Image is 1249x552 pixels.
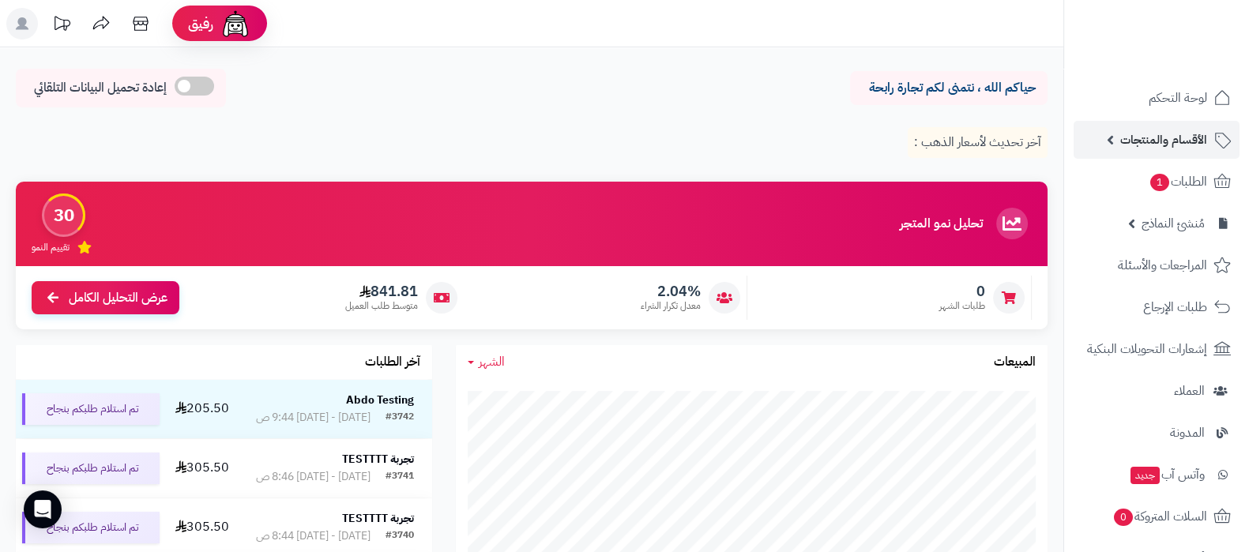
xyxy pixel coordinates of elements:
span: مُنشئ النماذج [1142,212,1205,235]
span: السلات المتروكة [1112,505,1207,528]
div: Open Intercom Messenger [24,490,62,528]
span: جديد [1130,467,1160,484]
strong: Abdo Testing [346,392,414,408]
span: 841.81 [345,283,418,300]
span: رفيق [188,14,213,33]
a: وآتس آبجديد [1074,456,1240,494]
span: 0 [1114,509,1134,527]
h3: آخر الطلبات [365,355,420,370]
div: [DATE] - [DATE] 8:44 ص [256,528,371,544]
span: الطلبات [1149,171,1207,193]
div: #3742 [386,410,414,426]
div: تم استلام طلبكم بنجاح [22,393,160,425]
span: 2.04% [641,283,701,300]
span: الشهر [479,352,505,371]
strong: تجربة TESTTTT [342,510,414,527]
span: عرض التحليل الكامل [69,289,167,307]
a: تحديثات المنصة [42,8,81,43]
h3: المبيعات [994,355,1036,370]
img: ai-face.png [220,8,251,39]
span: وآتس آب [1129,464,1205,486]
a: إشعارات التحويلات البنكية [1074,330,1240,368]
span: 0 [939,283,985,300]
div: تم استلام طلبكم بنجاح [22,452,160,484]
span: الأقسام والمنتجات [1120,129,1207,151]
span: 1 [1150,174,1170,192]
span: طلبات الشهر [939,299,985,313]
a: العملاء [1074,372,1240,410]
span: إشعارات التحويلات البنكية [1087,338,1207,360]
a: الطلبات1 [1074,163,1240,201]
a: عرض التحليل الكامل [32,281,179,315]
span: متوسط طلب العميل [345,299,418,313]
p: آخر تحديث لأسعار الذهب : [908,127,1048,158]
td: 205.50 [166,380,238,438]
a: السلات المتروكة0 [1074,498,1240,535]
h3: تحليل نمو المتجر [900,217,983,231]
span: المدونة [1170,422,1205,444]
div: [DATE] - [DATE] 8:46 ص [256,469,371,485]
span: معدل تكرار الشراء [641,299,701,313]
a: المراجعات والأسئلة [1074,246,1240,284]
span: طلبات الإرجاع [1143,296,1207,318]
div: تم استلام طلبكم بنجاح [22,512,160,543]
a: طلبات الإرجاع [1074,288,1240,326]
span: تقييم النمو [32,241,70,254]
a: الشهر [468,353,505,371]
span: العملاء [1174,380,1205,402]
a: لوحة التحكم [1074,79,1240,117]
strong: تجربة TESTTTT [342,451,414,468]
a: المدونة [1074,414,1240,452]
p: حياكم الله ، نتمنى لكم تجارة رابحة [862,79,1036,97]
div: #3740 [386,528,414,544]
span: إعادة تحميل البيانات التلقائي [34,79,167,97]
span: لوحة التحكم [1149,87,1207,109]
div: [DATE] - [DATE] 9:44 ص [256,410,371,426]
span: المراجعات والأسئلة [1118,254,1207,276]
div: #3741 [386,469,414,485]
img: logo-2.png [1142,12,1234,45]
td: 305.50 [166,439,238,498]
